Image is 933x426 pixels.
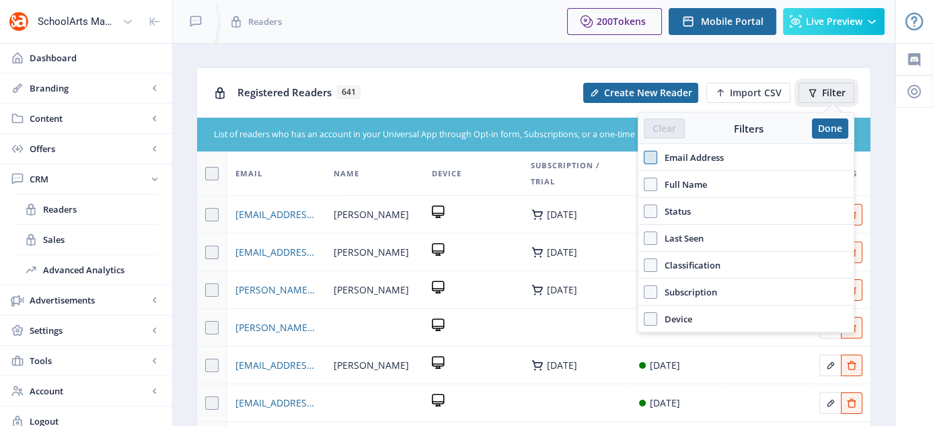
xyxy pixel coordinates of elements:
span: Device [432,166,461,182]
span: Dashboard [30,51,161,65]
button: Live Preview [783,8,885,35]
span: [PERSON_NAME] [334,207,409,223]
a: Edit page [819,395,841,408]
a: New page [575,83,698,103]
span: Content [30,112,148,125]
span: Full Name [657,176,707,192]
a: Advanced Analytics [13,255,159,285]
span: Email [235,166,262,182]
span: Branding [30,81,148,95]
span: Offers [30,142,148,155]
div: Filters [685,122,812,135]
a: Readers [13,194,159,224]
a: [EMAIL_ADDRESS][DOMAIN_NAME] [235,207,318,223]
span: [PERSON_NAME] [334,357,409,374]
span: Advanced Analytics [43,263,159,277]
a: [EMAIL_ADDRESS][DOMAIN_NAME] [235,357,318,374]
button: Mobile Portal [669,8,776,35]
a: Edit page [841,357,862,370]
span: Sales [43,233,159,246]
span: Live Preview [806,16,862,27]
span: 641 [337,85,361,99]
button: Create New Reader [583,83,698,103]
span: Mobile Portal [701,16,763,27]
div: [DATE] [547,209,577,220]
button: Clear [644,118,685,139]
span: Readers [248,15,282,28]
a: Sales [13,225,159,254]
div: List of readers who has an account in your Universal App through Opt-in form, Subscriptions, or a... [214,129,774,141]
div: [DATE] [547,247,577,258]
span: [PERSON_NAME] [334,282,409,298]
div: [DATE] [650,357,680,374]
a: Edit page [819,357,841,370]
span: Tools [30,354,148,367]
span: Registered Readers [237,85,332,99]
span: Readers [43,203,159,216]
span: Import CSV [730,87,782,98]
span: Email Address [657,149,724,166]
a: [PERSON_NAME][EMAIL_ADDRESS][DOMAIN_NAME] [235,320,318,336]
span: CRM [30,172,148,186]
button: 200Tokens [567,8,662,35]
div: SchoolArts Magazine [38,7,117,36]
span: Classification [657,257,720,273]
span: Create New Reader [604,87,692,98]
span: Account [30,384,148,398]
span: Status [657,203,691,219]
a: Edit page [841,395,862,408]
div: [DATE] [650,395,680,411]
span: Name [334,166,359,182]
a: [EMAIL_ADDRESS][DOMAIN_NAME] [235,244,318,260]
span: Advertisements [30,293,148,307]
button: Done [812,118,848,139]
span: Tokens [613,15,646,28]
span: Device [657,311,692,327]
a: [EMAIL_ADDRESS][DOMAIN_NAME] [235,395,318,411]
img: properties.app_icon.png [8,11,30,32]
span: [PERSON_NAME] [334,244,409,260]
span: Subscription [657,284,717,300]
span: Filter [822,87,846,98]
span: Settings [30,324,148,337]
a: New page [698,83,790,103]
a: [PERSON_NAME][EMAIL_ADDRESS][DOMAIN_NAME] [235,282,318,298]
button: Import CSV [706,83,790,103]
div: [DATE] [547,285,577,295]
span: Last Seen [657,230,704,246]
div: [DATE] [547,360,577,371]
button: Filter [798,83,854,103]
span: Subscription / Trial [531,157,623,190]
